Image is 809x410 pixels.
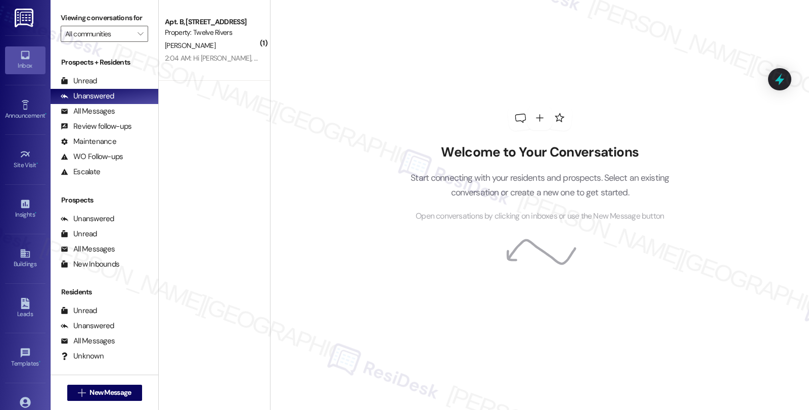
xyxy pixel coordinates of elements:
[5,146,46,173] a: Site Visit •
[51,57,158,68] div: Prospects + Residents
[65,26,132,42] input: All communities
[5,344,46,372] a: Templates •
[138,30,143,38] i: 
[39,358,40,366] span: •
[36,160,38,167] span: •
[165,17,258,27] div: Apt. B, [STREET_ADDRESS]
[416,210,664,223] span: Open conversations by clicking on inboxes or use the New Message button
[61,121,131,132] div: Review follow-ups
[61,214,114,224] div: Unanswered
[61,106,115,117] div: All Messages
[35,210,36,217] span: •
[165,41,215,50] span: [PERSON_NAME]
[67,385,142,401] button: New Message
[61,259,119,270] div: New Inbounds
[165,54,632,63] div: 2:04 AM: Hi [PERSON_NAME], this is [PERSON_NAME]. We are thinking of vacating by the end of Octob...
[15,9,35,27] img: ResiDesk Logo
[395,144,685,161] h2: Welcome to Your Conversations
[51,195,158,206] div: Prospects
[61,305,97,316] div: Unread
[61,351,104,362] div: Unknown
[61,91,114,101] div: Unanswered
[61,151,123,162] div: WO Follow-ups
[61,76,97,86] div: Unread
[395,171,685,199] p: Start connecting with your residents and prospects. Select an existing conversation or create a n...
[61,321,114,331] div: Unanswered
[45,111,47,118] span: •
[61,167,100,177] div: Escalate
[5,245,46,272] a: Buildings
[5,46,46,74] a: Inbox
[61,229,97,239] div: Unread
[165,27,258,38] div: Property: Twelve Rivers
[5,195,46,223] a: Insights •
[51,287,158,297] div: Residents
[61,136,116,147] div: Maintenance
[89,387,131,398] span: New Message
[5,295,46,322] a: Leads
[61,10,148,26] label: Viewing conversations for
[78,389,85,397] i: 
[61,336,115,346] div: All Messages
[61,244,115,254] div: All Messages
